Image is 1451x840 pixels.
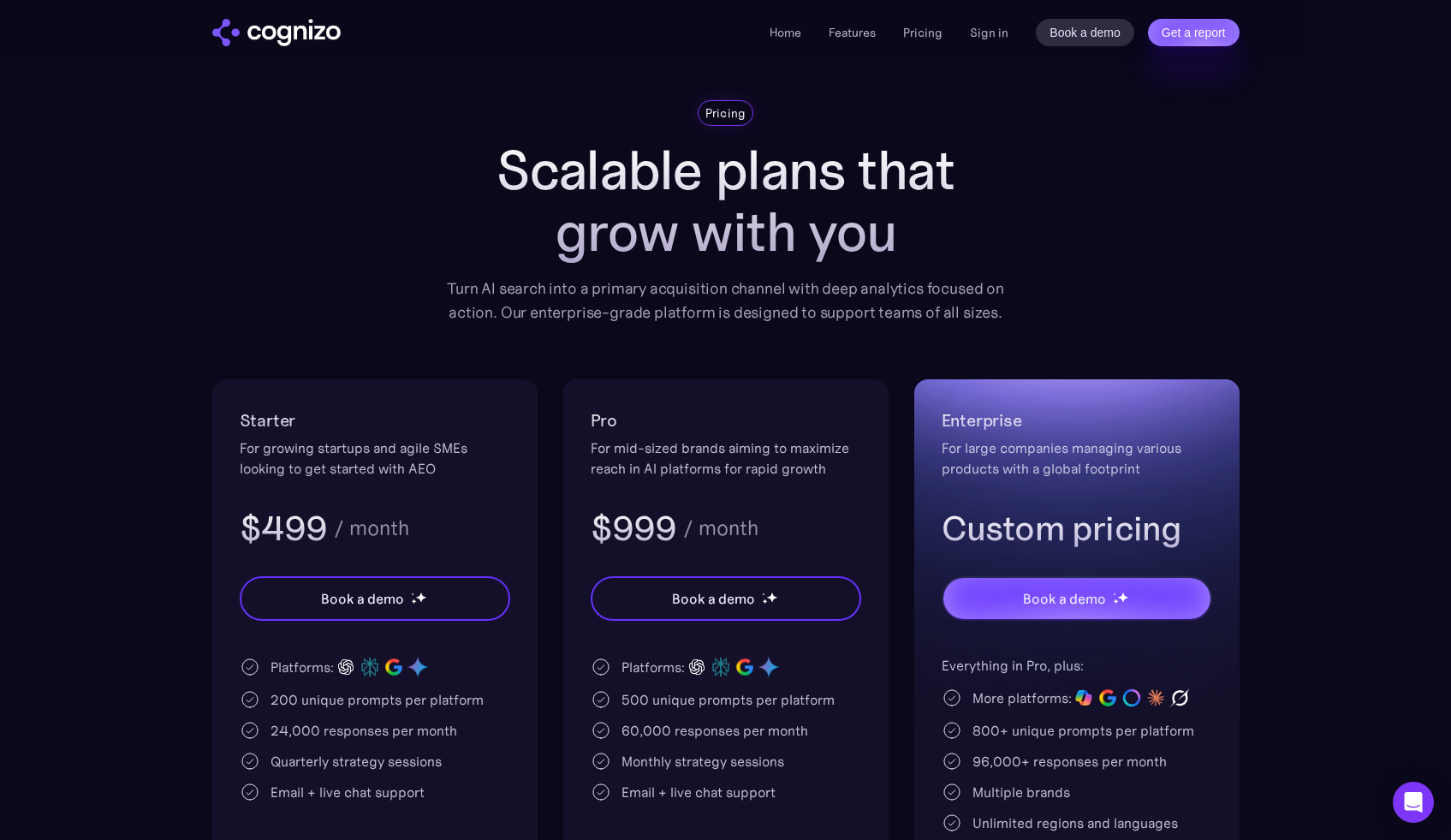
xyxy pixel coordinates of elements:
img: star [1117,592,1128,603]
h3: $499 [240,506,328,551]
div: Multiple brands [972,782,1070,802]
div: Platforms: [271,657,334,677]
img: star [766,592,777,603]
div: Platforms: [621,657,685,677]
a: Sign in [970,22,1008,43]
img: star [411,593,413,595]
div: For growing startups and agile SMEs looking to get started with AEO [240,438,510,479]
img: star [415,592,426,603]
h3: $999 [591,506,677,551]
h2: Starter [240,407,510,434]
div: 500 unique prompts per platform [621,689,835,710]
div: More platforms: [972,688,1072,708]
div: Open Intercom Messenger [1393,782,1434,823]
div: 96,000+ responses per month [972,751,1167,771]
div: Turn AI search into a primary acquisition channel with deep analytics focused on action. Our ente... [435,277,1017,325]
h3: Custom pricing [942,506,1212,551]
div: 800+ unique prompts per platform [972,720,1194,741]
div: / month [683,518,758,539]
a: Features [829,25,876,40]
img: star [1113,593,1115,595]
h1: Scalable plans that grow with you [435,140,1017,263]
img: cognizo logo [212,19,341,46]
div: Book a demo [1023,588,1105,609]
div: Quarterly strategy sessions [271,751,442,771]
div: 24,000 responses per month [271,720,457,741]
div: For mid-sized brands aiming to maximize reach in AI platforms for rapid growth [591,438,861,479]
img: star [762,599,768,605]
div: Monthly strategy sessions [621,751,784,771]
a: home [212,19,341,46]
div: For large companies managing various products with a global footprint [942,438,1212,479]
div: / month [334,518,409,539]
div: Unlimited regions and languages [972,813,1178,833]
div: Book a demo [321,588,403,609]
div: 60,000 responses per month [621,720,808,741]
div: Email + live chat support [271,782,425,802]
a: Book a demo [1036,19,1134,46]
a: Home [770,25,801,40]
div: Everything in Pro, plus: [942,655,1212,676]
a: Pricing [903,25,943,40]
h2: Pro [591,407,861,434]
a: Get a report [1148,19,1240,46]
a: Book a demostarstarstar [240,576,510,621]
a: Book a demostarstarstar [591,576,861,621]
a: Book a demostarstarstar [942,576,1212,621]
div: Pricing [705,104,746,122]
div: Book a demo [672,588,754,609]
div: 200 unique prompts per platform [271,689,484,710]
img: star [1113,599,1119,605]
img: star [762,593,764,595]
img: star [411,599,417,605]
div: Email + live chat support [621,782,776,802]
h2: Enterprise [942,407,1212,434]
